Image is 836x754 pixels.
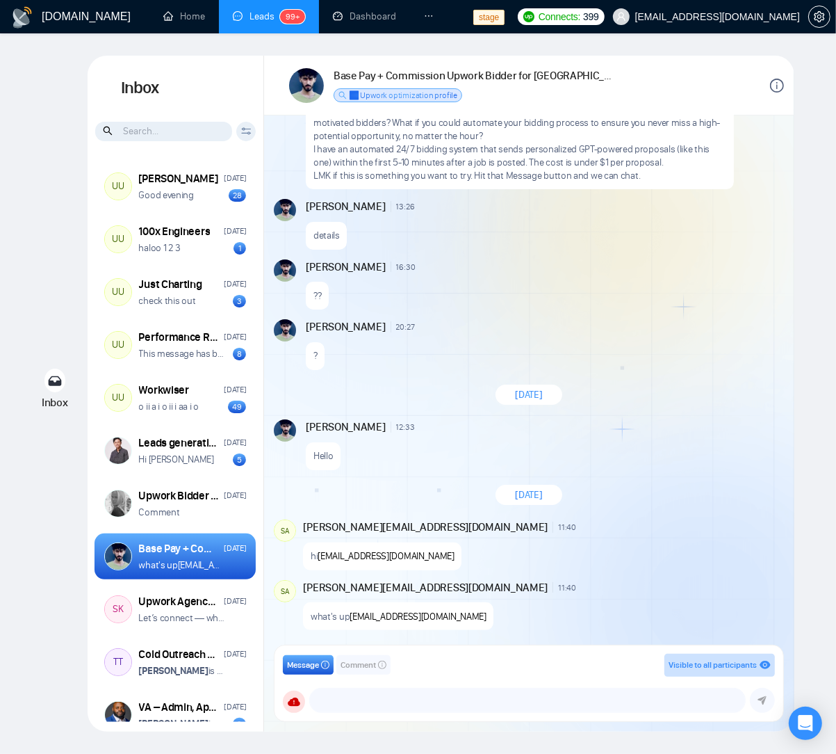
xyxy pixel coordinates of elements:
span: [PERSON_NAME] [306,259,385,275]
div: 5 [233,454,246,466]
div: UU [105,332,131,358]
div: 8 [233,348,246,360]
a: dashboardDashboard [333,10,396,22]
span: search [103,123,115,138]
p: Struggling to turn your UK-based Upwork profile into a consistent source of new projects, even wi... [313,103,727,143]
p: haloo 1 2 3 [139,241,181,255]
span: ✅ Upwork optimization profile [349,90,457,100]
span: setting [809,11,830,22]
a: [EMAIL_ADDRESS][DOMAIN_NAME] [178,559,315,571]
div: UU [105,385,131,411]
p: Hi [PERSON_NAME] [139,453,214,466]
span: [DATE] [515,388,542,401]
div: [DATE] [224,330,246,344]
strong: [PERSON_NAME] [139,665,208,677]
p: details [313,229,340,242]
span: ellipsis [424,11,434,21]
span: stage [473,10,505,25]
div: SA [274,520,295,541]
a: homeHome [163,10,205,22]
img: Ellen Holmsten [105,490,131,517]
span: 11:40 [558,582,576,593]
p: check this out [139,294,196,307]
span: 399 [583,9,598,24]
img: Ari Sulistya [105,438,131,464]
sup: 99+ [280,10,305,24]
div: Just Charting [139,277,202,292]
span: [PERSON_NAME][EMAIL_ADDRESS][DOMAIN_NAME] [303,580,548,595]
button: setting [808,6,830,28]
span: [EMAIL_ADDRESS][DOMAIN_NAME] [350,611,486,623]
p: Good evening [139,188,194,202]
div: VA – Admin, Appt Setting & Warm Lead Generation (DON'T Apply if you want short term opportunity) [139,700,220,715]
div: [DATE] [224,383,246,396]
span: Comment [341,659,376,672]
div: Upwork Agency Manager – Project Bidding & Promotion [139,594,220,609]
span: [PERSON_NAME] [306,419,385,435]
div: UU [105,173,131,200]
span: info-circle [770,79,784,93]
div: Performance Review 123 [139,330,220,345]
div: [DATE] [224,542,246,555]
span: search [338,91,347,99]
span: user [616,12,626,22]
h1: Inbox [88,56,263,121]
p: I have an automated 24/7 bidding system that sends personalized GPT-powered proposals (like this ... [313,143,727,169]
a: setting [808,11,830,22]
span: 11:40 [558,522,576,533]
div: 28 [229,189,246,202]
div: [DATE] [224,700,246,714]
div: [PERSON_NAME] [139,171,218,186]
p: what's up [311,610,486,623]
p: Comment [139,506,180,519]
span: eye [760,659,771,671]
span: Connects: [539,9,580,24]
img: logo [11,6,33,29]
div: Cold Outreach Specialist Needed for Lead Generation [139,647,220,662]
button: Messageinfo-circle [283,655,334,675]
p: This message has been deleted [139,347,225,360]
div: UU [105,226,131,252]
div: [DATE] [224,436,246,449]
p: Let’s connect — what times are you available [DATE] (US Pacific Time)? [139,611,225,625]
span: [PERSON_NAME][EMAIL_ADDRESS][DOMAIN_NAME] [303,520,548,535]
h1: Base Pay + Commission Upwork Bidder for [GEOGRAPHIC_DATA] Profile [334,68,613,83]
div: 1 [233,242,246,255]
div: SA [274,581,295,602]
span: info-circle [378,661,386,669]
span: [PERSON_NAME] [306,319,385,335]
div: [DATE] [224,172,246,185]
p: hi [311,550,454,563]
div: SK [105,596,131,623]
div: Open Intercom Messenger [789,707,822,740]
p: ?? [313,289,321,303]
div: [DATE] [224,595,246,608]
div: Upwork Bidder for Creative & High-Aesthetic Design Projects [139,488,220,504]
img: Taimoor [274,259,296,282]
p: is currently restricted from this conversation [139,717,225,730]
div: [DATE] [224,648,246,661]
div: TT [105,649,131,675]
span: 20:27 [396,321,415,332]
span: 13:26 [396,201,415,212]
div: [DATE] [224,278,246,291]
div: 49 [228,401,246,413]
div: 100x Engineers [139,224,211,239]
div: Leads generation for fiverr [139,435,220,451]
img: Adrien D [105,702,131,728]
span: 12:33 [396,422,415,433]
div: 3 [233,295,246,307]
div: UU [105,279,131,305]
p: Hello [313,449,334,463]
img: Taimoor [274,199,296,221]
div: 3 [233,718,246,730]
p: what's up [139,559,225,572]
p: LMK if this is something you want to try. Hit that Message button and we can chat. [313,169,727,182]
img: Taimoor Mansoor [289,68,324,103]
span: [DATE] [515,488,542,502]
input: Search... [95,122,232,141]
div: Workwiser [139,383,189,398]
span: [PERSON_NAME] [306,199,385,214]
img: Taimoor [274,419,296,442]
p: ? [313,349,318,362]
